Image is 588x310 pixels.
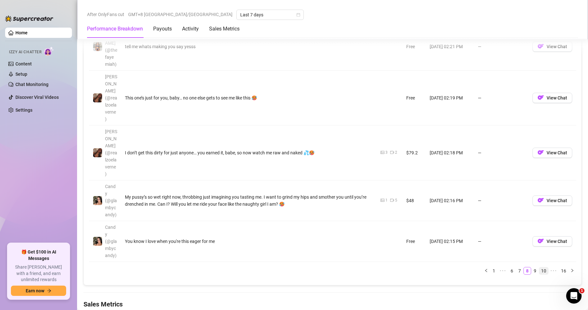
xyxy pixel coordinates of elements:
[11,264,66,283] span: Share [PERSON_NAME] with a friend, and earn unlimited rewards
[402,221,426,262] td: Free
[5,15,53,22] img: logo-BBDzfeDw.svg
[395,150,397,156] div: 2
[15,30,28,35] a: Home
[381,151,384,154] span: picture
[105,26,117,67] span: [PERSON_NAME] (@thefayemiah)
[482,267,490,275] button: left
[532,240,572,245] a: OFView Chat
[15,82,48,87] a: Chat Monitoring
[547,239,567,244] span: View Chat
[559,267,568,274] a: 16
[87,10,124,19] span: After OnlyFans cut
[47,288,51,293] span: arrow-right
[532,97,572,102] a: OFView Chat
[490,267,498,275] li: 1
[93,148,102,157] img: Zoe (@realzoelaverne)
[538,43,544,49] img: OF
[426,125,474,180] td: [DATE] 02:18 PM
[538,149,544,156] img: OF
[26,288,44,293] span: Earn now
[83,300,582,309] h4: Sales Metrics
[539,267,549,275] li: 10
[105,129,117,177] span: [PERSON_NAME] (@realzoelaverne)
[128,10,233,19] span: GMT+8 [GEOGRAPHIC_DATA]/[GEOGRAPHIC_DATA]
[547,44,567,49] span: View Chat
[547,150,567,155] span: View Chat
[385,150,388,156] div: 3
[508,267,516,275] li: 6
[44,47,54,56] img: AI Chatter
[566,288,582,304] iframe: Intercom live chat
[579,288,584,293] span: 1
[402,23,426,71] td: Free
[474,125,529,180] td: —
[402,125,426,180] td: $79.2
[9,49,41,55] span: Izzy AI Chatter
[523,267,531,275] li: 8
[547,198,567,203] span: View Chat
[570,269,574,272] span: right
[482,267,490,275] li: Previous Page
[498,267,508,275] li: Previous 5 Pages
[296,13,300,17] span: calendar
[568,267,576,275] button: right
[153,25,172,33] div: Payouts
[105,184,117,217] span: Candy (@glambycandy)
[209,25,240,33] div: Sales Metrics
[125,194,373,208] div: My pussy’s so wet right now, throbbing just imagining you tasting me. I want to grind my hips and...
[531,267,539,274] a: 9
[559,267,568,275] li: 16
[568,267,576,275] li: Next Page
[474,180,529,221] td: —
[474,71,529,125] td: —
[532,151,572,157] a: OFView Chat
[182,25,199,33] div: Activity
[532,148,572,158] button: OFView Chat
[474,23,529,71] td: —
[532,199,572,204] a: OFView Chat
[385,197,388,203] div: 1
[532,45,572,50] a: OFView Chat
[426,71,474,125] td: [DATE] 02:19 PM
[538,94,544,101] img: OF
[498,267,508,275] span: •••
[538,238,544,244] img: OF
[539,267,548,274] a: 10
[390,198,394,202] span: video-camera
[490,267,497,274] a: 1
[538,197,544,203] img: OF
[402,180,426,221] td: $48
[516,267,523,275] li: 7
[93,42,102,51] img: Faye (@thefayemiah)
[93,237,102,246] img: Candy (@glambycandy)
[395,197,397,203] div: 5
[93,196,102,205] img: Candy (@glambycandy)
[508,267,515,274] a: 6
[125,94,373,101] div: This one’s just for you, baby… no one else gets to see me like this 🥵
[125,149,373,156] div: I don’t get this dirty for just anyone… you earned it, babe, so now watch me raw and naked 💦🥵
[105,74,117,122] span: [PERSON_NAME] (@realzoelaverne)
[516,267,523,274] a: 7
[93,93,102,102] img: Zoe (@realzoelaverne)
[531,267,539,275] li: 9
[532,41,572,52] button: OFView Chat
[549,267,559,275] li: Next 5 Pages
[524,267,531,274] a: 8
[532,93,572,103] button: OFView Chat
[426,221,474,262] td: [DATE] 02:15 PM
[532,195,572,206] button: OFView Chat
[15,108,32,113] a: Settings
[125,43,373,50] div: tell me whats making you say yesss
[125,238,373,245] div: You know I love when you're this eager for me
[549,267,559,275] span: •••
[426,180,474,221] td: [DATE] 02:16 PM
[15,72,27,77] a: Setup
[532,236,572,246] button: OFView Chat
[87,25,143,33] div: Performance Breakdown
[390,151,394,154] span: video-camera
[547,95,567,100] span: View Chat
[105,225,117,258] span: Candy (@glambycandy)
[474,221,529,262] td: —
[402,71,426,125] td: Free
[381,198,384,202] span: picture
